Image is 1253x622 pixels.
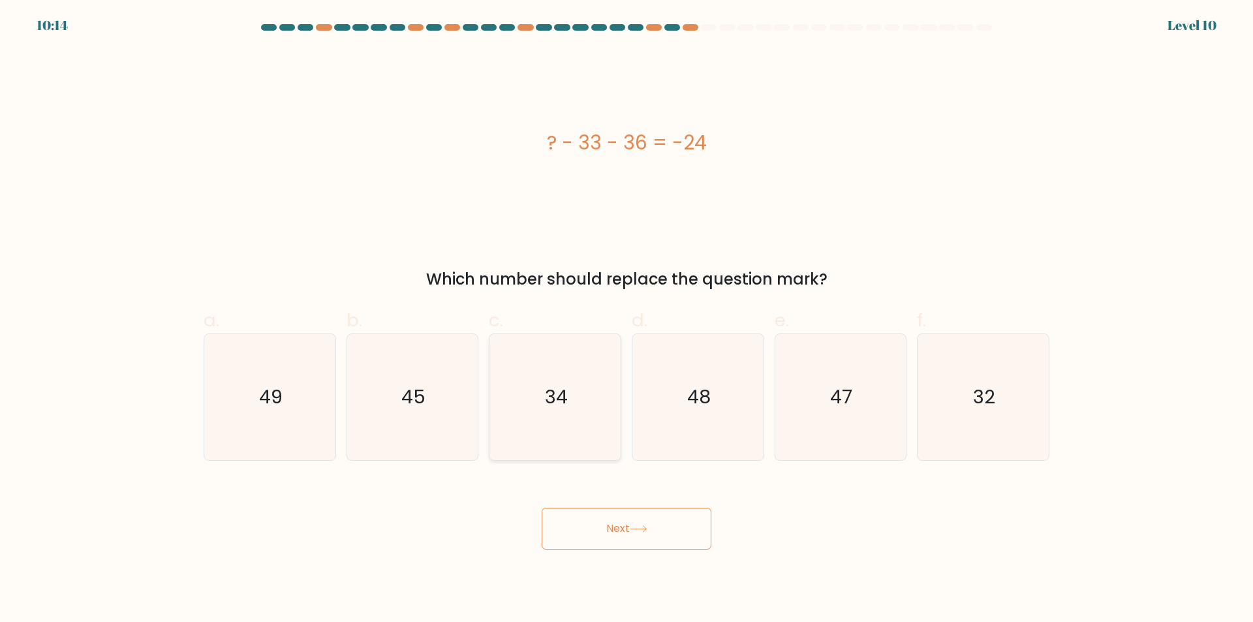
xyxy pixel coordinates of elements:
span: e. [775,307,789,333]
text: 49 [259,384,283,411]
div: 10:14 [37,16,68,35]
text: 34 [545,384,568,411]
button: Next [542,508,711,550]
text: 48 [687,384,711,411]
span: f. [917,307,926,333]
span: d. [632,307,647,333]
span: a. [204,307,219,333]
span: c. [489,307,503,333]
div: Level 10 [1168,16,1216,35]
div: Which number should replace the question mark? [211,268,1042,291]
text: 45 [401,384,425,411]
div: ? - 33 - 36 = -24 [204,128,1049,157]
text: 47 [831,384,853,411]
span: b. [347,307,362,333]
text: 32 [974,384,996,411]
